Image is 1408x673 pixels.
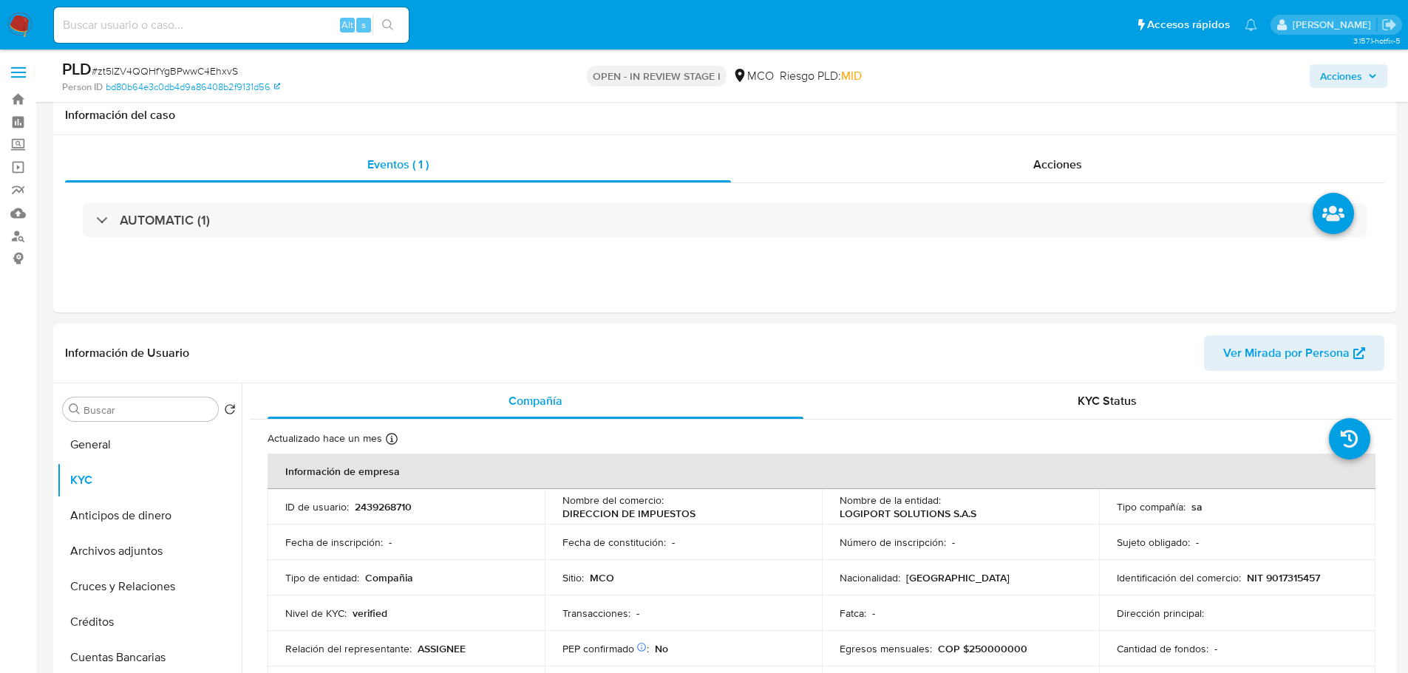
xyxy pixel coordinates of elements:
[389,536,392,549] p: -
[285,500,349,513] p: ID de usuario :
[1320,64,1362,88] span: Acciones
[57,427,242,462] button: General
[1223,335,1350,371] span: Ver Mirada por Persona
[106,81,280,94] a: bd80b64e3c0db4d9a86408b2f9131d56
[62,57,92,81] b: PLD
[1204,335,1384,371] button: Ver Mirada por Persona
[509,392,562,409] span: Compañía
[1381,17,1397,33] a: Salir
[57,533,242,569] button: Archivos adjuntos
[1117,571,1241,584] p: Identificación del comercio :
[562,571,584,584] p: Sitio :
[872,607,875,620] p: -
[367,156,429,173] span: Eventos ( 1 )
[636,607,639,620] p: -
[655,642,668,655] p: No
[840,536,946,549] p: Número de inscripción :
[92,64,238,78] span: # zt5lZV4QQHfYgBPwwC4EhxvS
[590,571,614,584] p: MCO
[562,536,666,549] p: Fecha de constitución :
[57,604,242,640] button: Créditos
[65,346,189,361] h1: Información de Usuario
[1214,642,1217,655] p: -
[840,571,900,584] p: Nacionalidad :
[341,18,353,32] span: Alt
[938,642,1027,655] p: COP $250000000
[84,403,212,417] input: Buscar
[268,431,382,445] p: Actualizado hace un mes
[1191,500,1203,513] p: sa
[268,454,1375,489] th: Información de empresa
[562,607,630,620] p: Transacciones :
[353,607,387,620] p: verified
[906,571,1010,584] p: [GEOGRAPHIC_DATA]
[840,642,932,655] p: Egresos mensuales :
[83,203,1367,237] div: AUTOMATIC (1)
[57,569,242,604] button: Cruces y Relaciones
[373,15,403,35] button: search-icon
[361,18,366,32] span: s
[1117,500,1186,513] p: Tipo compañía :
[285,642,412,655] p: Relación del representante :
[1117,607,1204,620] p: Dirección principal :
[1117,642,1208,655] p: Cantidad de fondos :
[285,571,359,584] p: Tipo de entidad :
[69,403,81,415] button: Buscar
[840,493,941,507] p: Nombre de la entidad :
[1310,64,1387,88] button: Acciones
[732,68,774,84] div: MCO
[57,462,242,498] button: KYC
[54,16,409,35] input: Buscar usuario o caso...
[1117,536,1190,549] p: Sujeto obligado :
[57,498,242,533] button: Anticipos de dinero
[224,403,236,420] button: Volver al orden por defecto
[562,642,649,655] p: PEP confirmado :
[840,607,866,620] p: Fatca :
[587,66,727,86] p: OPEN - IN REVIEW STAGE I
[1245,18,1257,31] a: Notificaciones
[1033,156,1082,173] span: Acciones
[120,212,210,228] h3: AUTOMATIC (1)
[365,571,413,584] p: Compañia
[562,507,696,520] p: DIRECCION DE IMPUESTOS
[952,536,955,549] p: -
[1293,18,1376,32] p: felipe.cayon@mercadolibre.com
[1196,536,1199,549] p: -
[355,500,412,513] p: 2439268710
[780,68,862,84] span: Riesgo PLD:
[418,642,466,655] p: ASSIGNEE
[1078,392,1137,409] span: KYC Status
[65,108,1384,123] h1: Información del caso
[62,81,103,94] b: Person ID
[285,607,347,620] p: Nivel de KYC :
[1147,17,1230,33] span: Accesos rápidos
[285,536,383,549] p: Fecha de inscripción :
[562,493,664,507] p: Nombre del comercio :
[841,67,862,84] span: MID
[840,507,976,520] p: LOGIPORT SOLUTIONS S.A.S
[672,536,675,549] p: -
[1247,571,1320,584] p: NIT 9017315457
